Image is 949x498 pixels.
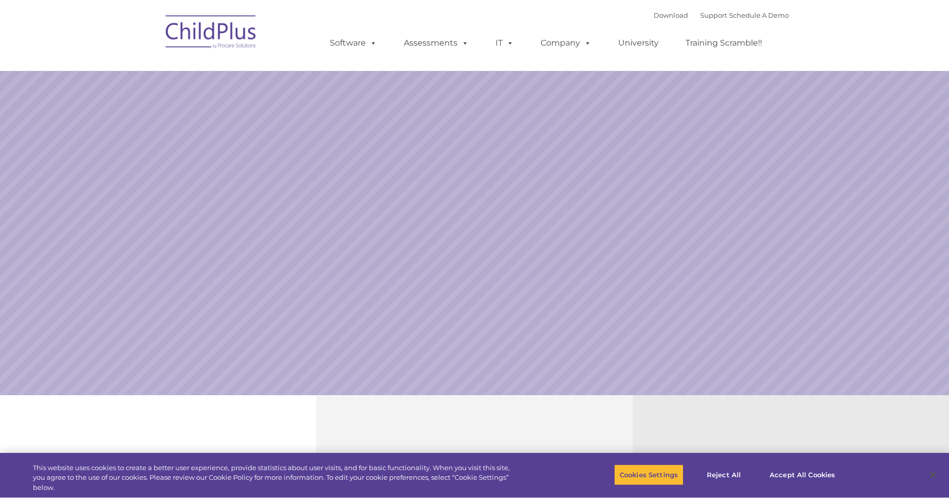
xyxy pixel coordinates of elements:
[764,464,841,485] button: Accept All Cookies
[729,11,789,19] a: Schedule A Demo
[700,11,727,19] a: Support
[922,464,944,486] button: Close
[654,11,789,19] font: |
[485,33,524,53] a: IT
[608,33,669,53] a: University
[530,33,601,53] a: Company
[675,33,772,53] a: Training Scramble!!
[394,33,479,53] a: Assessments
[33,463,522,493] div: This website uses cookies to create a better user experience, provide statistics about user visit...
[654,11,688,19] a: Download
[614,464,684,485] button: Cookies Settings
[320,33,387,53] a: Software
[161,8,262,59] img: ChildPlus by Procare Solutions
[692,464,755,485] button: Reject All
